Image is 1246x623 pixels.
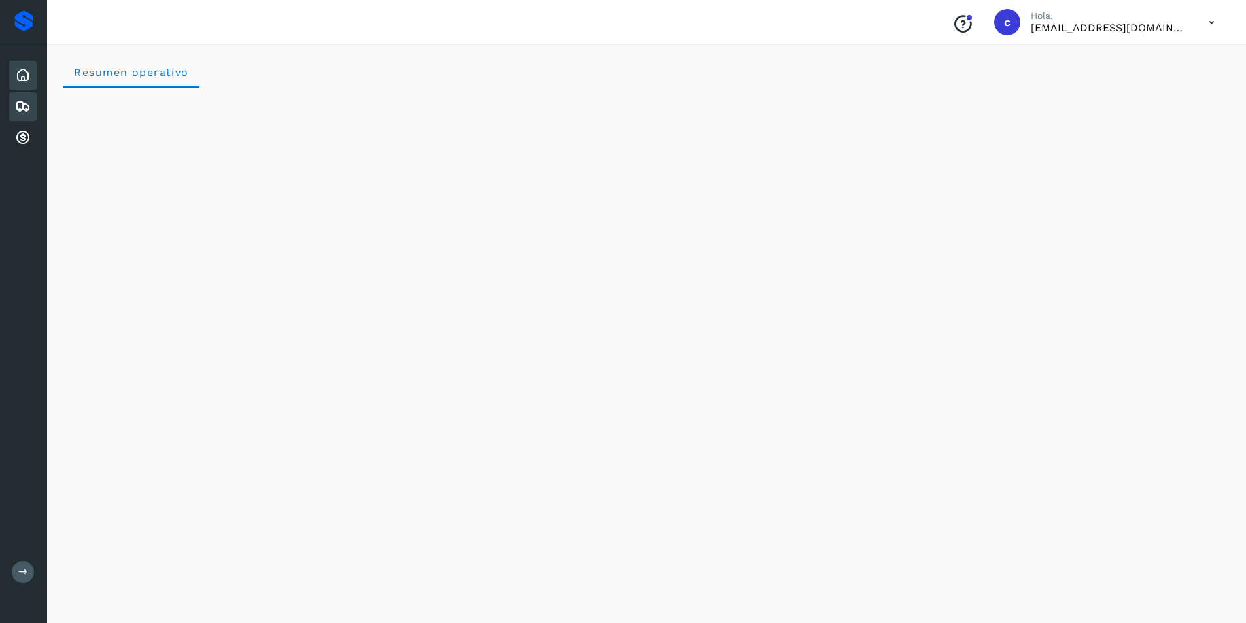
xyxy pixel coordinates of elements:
[73,66,189,78] span: Resumen operativo
[1031,22,1188,34] p: carlosvazqueztgc@gmail.com
[9,61,37,90] div: Inicio
[1031,10,1188,22] p: Hola,
[9,92,37,121] div: Embarques
[9,124,37,152] div: Cuentas por cobrar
